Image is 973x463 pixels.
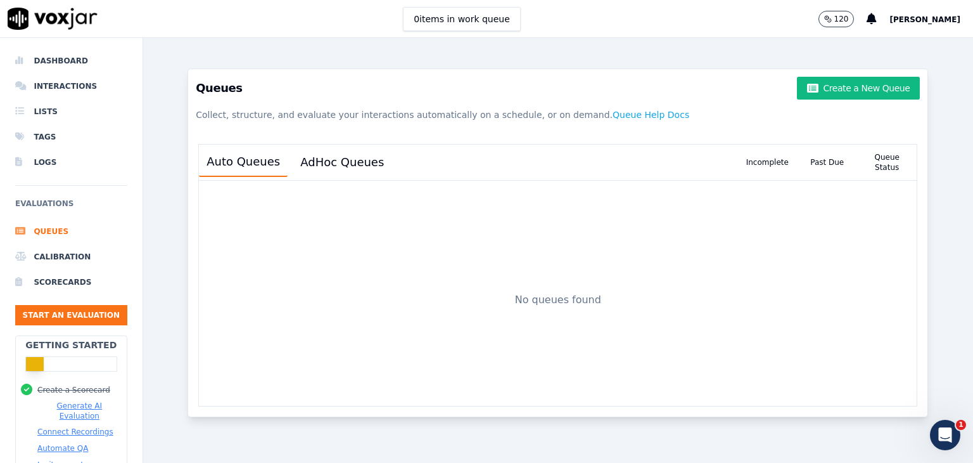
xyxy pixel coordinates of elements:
[15,150,127,175] a: Logs
[956,420,966,430] span: 1
[15,219,127,244] a: Queues
[403,7,521,31] button: 0items in work queue
[857,145,917,180] div: Queue Status
[25,339,117,351] h2: Getting Started
[15,305,127,325] button: Start an Evaluation
[37,427,113,437] button: Connect Recordings
[737,145,797,180] div: Incomplete
[798,145,857,180] div: Past Due
[818,11,867,27] button: 120
[15,270,127,295] a: Scorecards
[37,385,110,395] button: Create a Scorecard
[15,244,127,270] a: Calibration
[293,148,391,176] button: AdHoc Queues
[834,14,849,24] p: 120
[797,77,920,100] button: Create a New Queue
[15,48,127,74] a: Dashboard
[15,99,127,124] a: Lists
[889,15,960,24] span: [PERSON_NAME]
[196,103,920,126] p: Collect, structure, and evaluate your interactions automatically on a schedule, or on demand.
[8,8,98,30] img: voxjar logo
[515,292,601,308] p: No queues found
[930,420,960,450] iframe: Intercom live chat
[15,74,127,99] a: Interactions
[889,11,973,27] button: [PERSON_NAME]
[15,196,127,219] h6: Evaluations
[196,77,920,100] h3: Queues
[818,11,855,27] button: 120
[15,124,127,150] a: Tags
[199,148,288,177] button: Auto Queues
[613,103,689,126] button: Queue Help Docs
[37,401,122,421] button: Generate AI Evaluation
[37,443,88,453] button: Automate QA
